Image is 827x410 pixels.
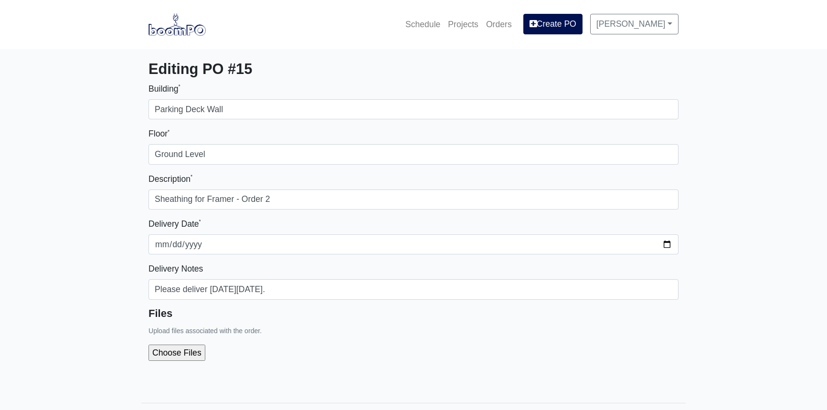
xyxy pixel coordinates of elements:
input: Choose Files [148,345,307,361]
input: mm-dd-yyyy [148,234,679,254]
h5: Files [148,307,679,320]
label: Description [148,172,192,186]
a: [PERSON_NAME] [590,14,679,34]
label: Delivery Date [148,217,201,231]
a: Projects [444,14,482,35]
small: Upload files associated with the order. [148,327,262,335]
label: Building [148,82,180,95]
img: boomPO [148,13,206,35]
a: Create PO [523,14,583,34]
label: Delivery Notes [148,262,203,275]
label: Floor [148,127,170,140]
a: Orders [482,14,516,35]
a: Schedule [402,14,444,35]
h3: Editing PO #15 [148,61,679,78]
